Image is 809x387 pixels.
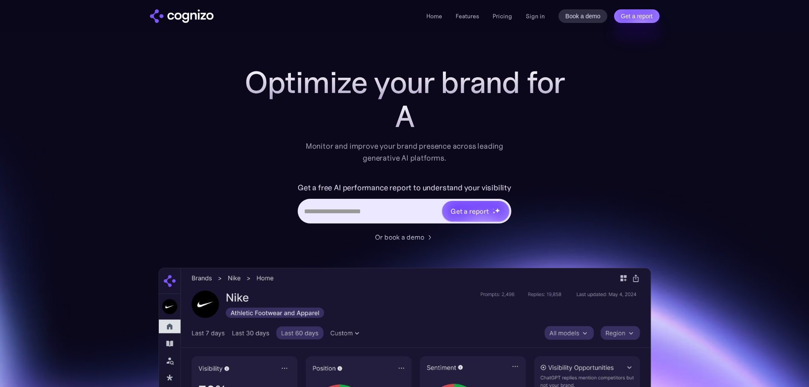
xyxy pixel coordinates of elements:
a: Pricing [493,12,512,20]
a: Get a report [614,9,660,23]
h1: Optimize your brand for [235,65,575,99]
img: cognizo logo [150,9,214,23]
img: star [495,208,500,213]
div: Get a report [451,206,489,216]
a: Book a demo [558,9,607,23]
label: Get a free AI performance report to understand your visibility [298,181,511,195]
a: Get a reportstarstarstar [441,200,510,222]
img: star [493,211,496,214]
div: A [235,99,575,133]
a: Or book a demo [375,232,434,242]
div: Monitor and improve your brand presence across leading generative AI platforms. [300,140,509,164]
a: home [150,9,214,23]
div: Or book a demo [375,232,424,242]
img: star [493,208,494,209]
a: Sign in [526,11,545,21]
a: Home [426,12,442,20]
form: Hero URL Input Form [298,181,511,228]
a: Features [456,12,479,20]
